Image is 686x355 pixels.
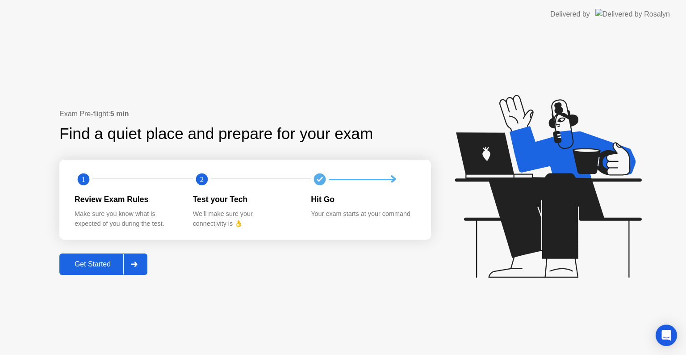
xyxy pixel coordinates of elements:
[75,209,179,228] div: Make sure you know what is expected of you during the test.
[59,109,431,119] div: Exam Pre-flight:
[200,175,204,184] text: 2
[62,260,123,268] div: Get Started
[311,209,415,219] div: Your exam starts at your command
[656,325,677,346] div: Open Intercom Messenger
[550,9,590,20] div: Delivered by
[59,122,374,146] div: Find a quiet place and prepare for your exam
[595,9,670,19] img: Delivered by Rosalyn
[193,209,297,228] div: We’ll make sure your connectivity is 👌
[193,194,297,205] div: Test your Tech
[110,110,129,118] b: 5 min
[59,254,147,275] button: Get Started
[75,194,179,205] div: Review Exam Rules
[311,194,415,205] div: Hit Go
[82,175,85,184] text: 1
